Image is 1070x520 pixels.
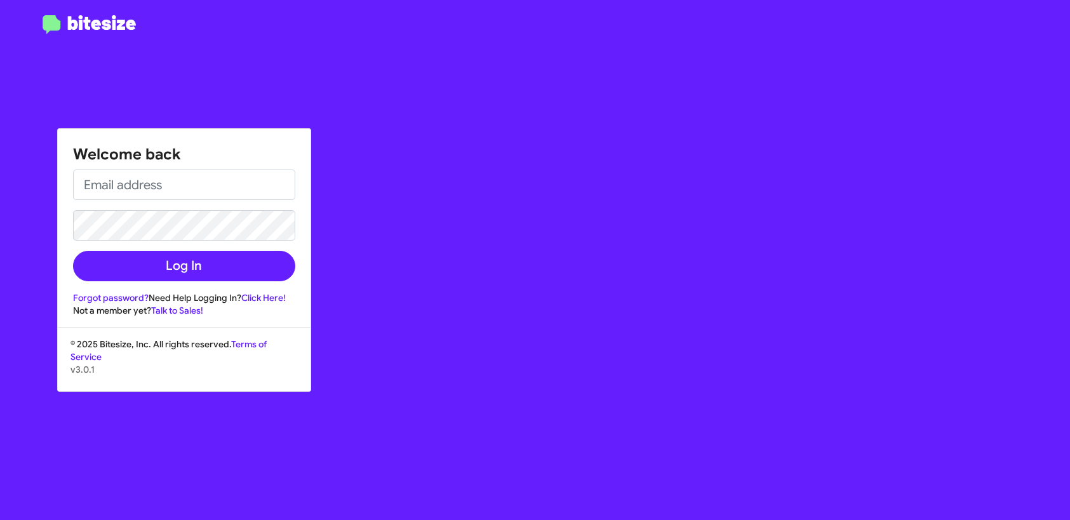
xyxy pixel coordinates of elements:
h1: Welcome back [73,144,295,164]
button: Log In [73,251,295,281]
a: Forgot password? [73,292,149,303]
a: Click Here! [241,292,286,303]
div: Need Help Logging In? [73,291,295,304]
div: © 2025 Bitesize, Inc. All rights reserved. [58,338,311,391]
input: Email address [73,170,295,200]
div: Not a member yet? [73,304,295,317]
a: Talk to Sales! [151,305,203,316]
p: v3.0.1 [70,363,298,376]
a: Terms of Service [70,338,267,363]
